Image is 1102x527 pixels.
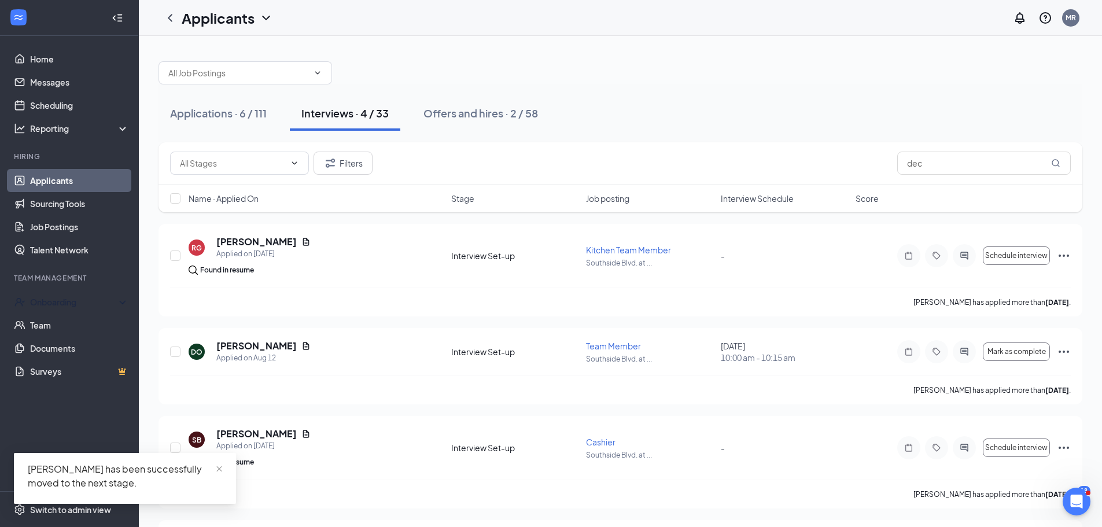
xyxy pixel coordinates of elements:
svg: Collapse [112,12,123,24]
button: Schedule interview [983,246,1050,265]
svg: QuestionInfo [1038,11,1052,25]
svg: Tag [930,443,943,452]
h1: Applicants [182,8,255,28]
svg: Analysis [14,123,25,134]
svg: Note [902,443,916,452]
div: Interview Set-up [451,346,579,358]
span: - [721,250,725,261]
p: Southside Blvd. at ... [586,354,714,364]
button: Mark as complete [983,342,1050,361]
svg: ChevronDown [259,11,273,25]
svg: Note [902,251,916,260]
div: 18 [1078,486,1090,496]
svg: ChevronDown [313,68,322,78]
svg: Ellipses [1057,249,1071,263]
span: 10:00 am - 10:15 am [721,352,849,363]
span: Team Member [586,341,641,351]
div: RG [191,243,202,253]
div: MR [1066,13,1076,23]
svg: Tag [930,347,943,356]
div: [PERSON_NAME] has been successfully moved to the next stage. [28,462,222,490]
p: Southside Blvd. at ... [586,258,714,268]
span: Cashier [586,437,616,447]
span: Mark as complete [987,348,1046,356]
a: Scheduling [30,94,129,117]
svg: Document [301,237,311,246]
span: Job posting [586,193,629,204]
a: Job Postings [30,215,129,238]
iframe: Intercom live chat [1063,488,1090,515]
b: [DATE] [1045,490,1069,499]
div: Reporting [30,123,130,134]
span: Schedule interview [985,444,1048,452]
svg: Notifications [1013,11,1027,25]
svg: WorkstreamLogo [13,12,24,23]
button: Filter Filters [314,152,373,175]
input: Search in interviews [897,152,1071,175]
div: [DATE] [721,340,849,363]
svg: Ellipses [1057,441,1071,455]
div: Applied on [DATE] [216,248,311,260]
div: Team Management [14,273,127,283]
div: Onboarding [30,296,119,308]
div: Applied on Aug 12 [216,352,311,364]
a: SurveysCrown [30,360,129,383]
div: Offers and hires · 2 / 58 [423,106,538,120]
input: All Job Postings [168,67,308,79]
a: Applicants [30,169,129,192]
div: SB [192,435,201,445]
svg: ActiveChat [957,251,971,260]
span: Kitchen Team Member [586,245,671,255]
svg: ActiveChat [957,443,971,452]
svg: Tag [930,251,943,260]
p: Southside Blvd. at ... [586,450,714,460]
h5: [PERSON_NAME] [216,340,297,352]
svg: Note [902,347,916,356]
svg: Filter [323,156,337,170]
b: [DATE] [1045,298,1069,307]
div: DO [191,347,202,357]
span: - [721,443,725,453]
span: Score [856,193,879,204]
svg: Ellipses [1057,345,1071,359]
svg: Document [301,341,311,351]
button: Schedule interview [983,438,1050,457]
b: [DATE] [1045,386,1069,395]
div: Applied on [DATE] [216,440,311,452]
p: [PERSON_NAME] has applied more than . [913,385,1071,395]
div: Applications · 6 / 111 [170,106,267,120]
span: Schedule interview [985,252,1048,260]
input: All Stages [180,157,285,169]
a: Documents [30,337,129,360]
img: search.bf7aa3482b7795d4f01b.svg [189,266,198,275]
a: Messages [30,71,129,94]
svg: ChevronDown [290,159,299,168]
span: Interview Schedule [721,193,794,204]
svg: MagnifyingGlass [1051,159,1060,168]
div: Interview Set-up [451,250,579,261]
div: Interview Set-up [451,442,579,454]
a: Sourcing Tools [30,192,129,215]
a: Team [30,314,129,337]
div: Hiring [14,152,127,161]
p: [PERSON_NAME] has applied more than . [913,297,1071,307]
a: Home [30,47,129,71]
svg: ActiveChat [957,347,971,356]
h5: [PERSON_NAME] [216,235,297,248]
span: close [215,465,223,473]
a: Talent Network [30,238,129,261]
p: [PERSON_NAME] has applied more than . [913,489,1071,499]
span: Name · Applied On [189,193,259,204]
div: Found in resume [200,264,254,276]
span: Stage [451,193,474,204]
div: Interviews · 4 / 33 [301,106,389,120]
svg: Document [301,429,311,438]
h5: [PERSON_NAME] [216,428,297,440]
svg: ChevronLeft [163,11,177,25]
svg: UserCheck [14,296,25,308]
